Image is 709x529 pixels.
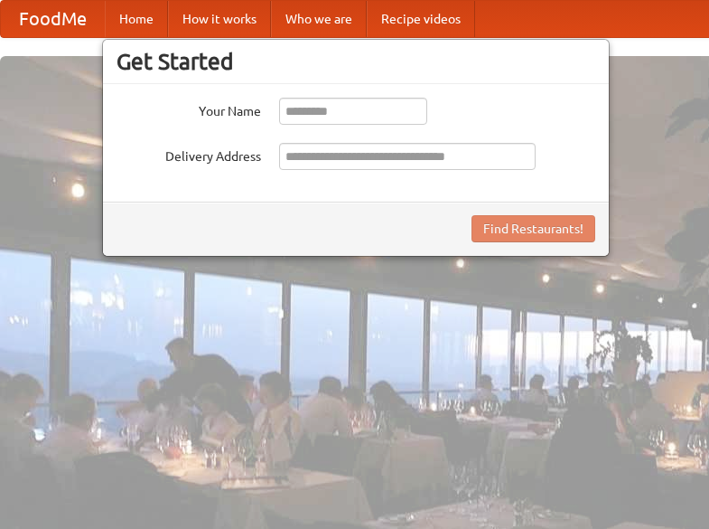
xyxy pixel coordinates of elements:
[168,1,271,37] a: How it works
[117,98,261,120] label: Your Name
[105,1,168,37] a: Home
[367,1,475,37] a: Recipe videos
[271,1,367,37] a: Who we are
[1,1,105,37] a: FoodMe
[471,215,595,242] button: Find Restaurants!
[117,143,261,165] label: Delivery Address
[117,48,595,75] h3: Get Started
